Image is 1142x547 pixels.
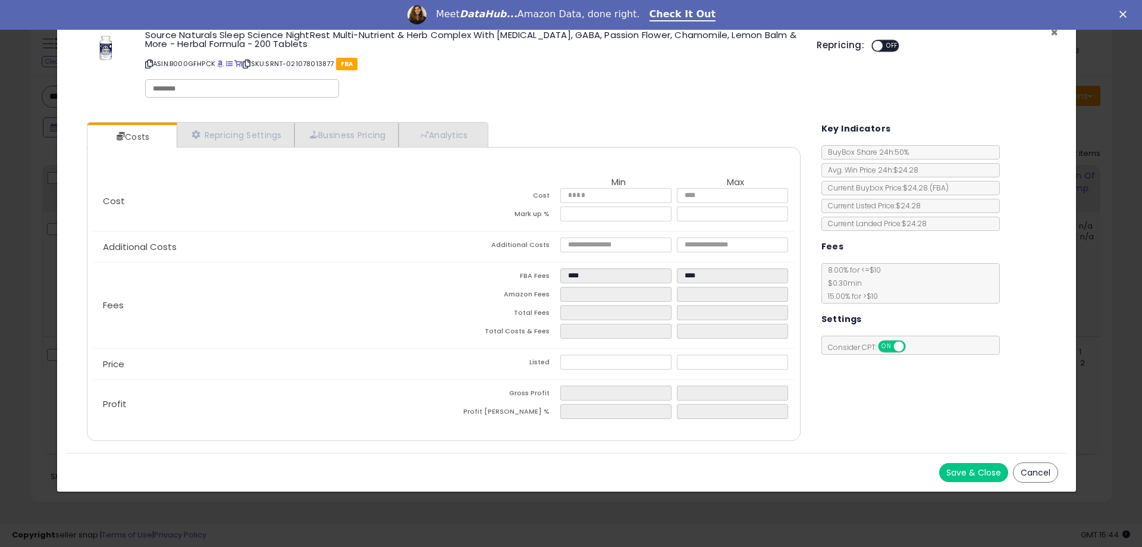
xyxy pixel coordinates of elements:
[822,291,878,301] span: 15.00 % for > $10
[822,201,921,211] span: Current Listed Price: $24.28
[444,287,560,305] td: Amazon Fees
[177,123,294,147] a: Repricing Settings
[444,404,560,423] td: Profit [PERSON_NAME] %
[93,399,444,409] p: Profit
[93,360,444,369] p: Price
[407,5,426,24] img: Profile image for Georgie
[822,218,927,229] span: Current Landed Price: $24.28
[677,177,793,188] th: Max
[444,324,560,342] td: Total Costs & Fees
[399,123,487,147] a: Analytics
[145,54,799,73] p: ASIN: B000GFHPCK | SKU: SRNT-021078013877
[93,242,444,252] p: Additional Costs
[1119,11,1131,18] div: Close
[822,278,862,288] span: $0.30 min
[444,207,560,225] td: Mark up %
[560,177,677,188] th: Min
[883,41,902,51] span: OFF
[336,58,358,70] span: FBA
[903,183,949,193] span: $24.28
[444,386,560,404] td: Gross Profit
[226,59,233,68] a: All offer listings
[93,196,444,206] p: Cost
[93,301,444,310] p: Fees
[294,123,399,147] a: Business Pricing
[817,40,864,50] h5: Repricing:
[821,312,862,327] h5: Settings
[444,305,560,324] td: Total Fees
[939,463,1008,482] button: Save & Close
[822,342,921,352] span: Consider CPT:
[234,59,241,68] a: Your listing only
[87,125,175,149] a: Costs
[1050,24,1058,41] span: ×
[444,355,560,373] td: Listed
[822,265,881,301] span: 8.00 % for <= $10
[930,183,949,193] span: ( FBA )
[879,342,894,352] span: ON
[444,237,560,256] td: Additional Costs
[822,147,909,157] span: BuyBox Share 24h: 50%
[822,183,949,193] span: Current Buybox Price:
[821,239,844,254] h5: Fees
[650,8,716,21] a: Check It Out
[444,188,560,207] td: Cost
[444,268,560,287] td: FBA Fees
[460,8,517,20] i: DataHub...
[217,59,224,68] a: BuyBox page
[903,342,923,352] span: OFF
[1013,462,1058,483] button: Cancel
[822,165,918,175] span: Avg. Win Price 24h: $24.28
[436,8,640,20] div: Meet Amazon Data, done right.
[821,121,891,136] h5: Key Indicators
[145,30,799,48] h3: Source Naturals Sleep Science NightRest Multi-Nutrient & Herb Complex With [MEDICAL_DATA], GABA, ...
[88,30,124,66] img: 31o421x2m5L._SL60_.jpg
